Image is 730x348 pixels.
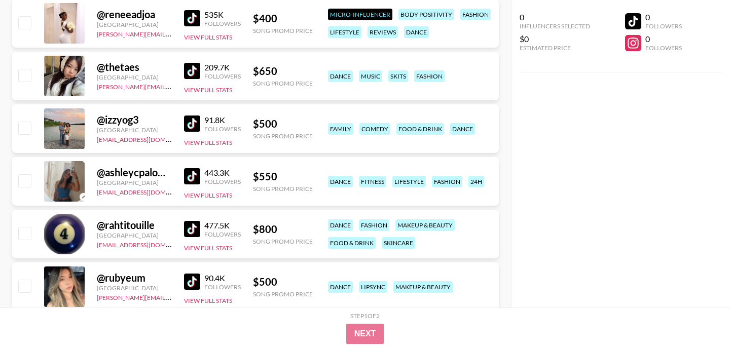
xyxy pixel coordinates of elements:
[184,10,200,26] img: TikTok
[520,34,590,44] div: $0
[97,231,172,239] div: [GEOGRAPHIC_DATA]
[359,176,386,187] div: fitness
[184,274,200,290] img: TikTok
[253,276,313,288] div: $ 500
[395,219,455,231] div: makeup & beauty
[404,26,429,38] div: dance
[520,22,590,30] div: Influencers Selected
[204,115,241,125] div: 91.8K
[328,281,353,293] div: dance
[253,12,313,25] div: $ 400
[204,72,241,80] div: Followers
[368,26,398,38] div: reviews
[359,281,387,293] div: lipsync
[204,20,241,27] div: Followers
[97,239,199,249] a: [EMAIL_ADDRESS][DOMAIN_NAME]
[645,34,682,44] div: 0
[204,10,241,20] div: 535K
[393,281,453,293] div: makeup & beauty
[253,290,313,298] div: Song Promo Price
[204,230,241,238] div: Followers
[97,21,172,28] div: [GEOGRAPHIC_DATA]
[468,176,484,187] div: 24h
[328,219,353,231] div: dance
[253,65,313,78] div: $ 650
[350,312,380,320] div: Step 1 of 2
[414,70,445,82] div: fashion
[645,22,682,30] div: Followers
[97,81,295,91] a: [PERSON_NAME][EMAIL_ADDRESS][PERSON_NAME][DOMAIN_NAME]
[346,324,384,344] button: Next
[253,27,313,34] div: Song Promo Price
[97,126,172,134] div: [GEOGRAPHIC_DATA]
[184,297,232,304] button: View Full Stats
[184,191,232,199] button: View Full Stats
[328,237,376,249] div: food & drink
[253,170,313,183] div: $ 550
[253,132,313,140] div: Song Promo Price
[204,125,241,133] div: Followers
[184,33,232,41] button: View Full Stats
[97,292,247,301] a: [PERSON_NAME][EMAIL_ADDRESS][DOMAIN_NAME]
[97,113,172,126] div: @ izzyog3
[184,168,200,184] img: TikTok
[97,179,172,186] div: [GEOGRAPHIC_DATA]
[432,176,462,187] div: fashion
[97,134,199,143] a: [EMAIL_ADDRESS][DOMAIN_NAME]
[396,123,444,135] div: food & drink
[328,26,361,38] div: lifestyle
[359,123,390,135] div: comedy
[204,168,241,178] div: 443.3K
[184,221,200,237] img: TikTok
[328,70,353,82] div: dance
[97,28,247,38] a: [PERSON_NAME][EMAIL_ADDRESS][DOMAIN_NAME]
[392,176,426,187] div: lifestyle
[328,123,353,135] div: family
[204,62,241,72] div: 209.7K
[328,9,392,20] div: Micro-Influencer
[97,284,172,292] div: [GEOGRAPHIC_DATA]
[97,73,172,81] div: [GEOGRAPHIC_DATA]
[520,12,590,22] div: 0
[382,237,415,249] div: skincare
[204,178,241,185] div: Followers
[398,9,454,20] div: body positivity
[204,273,241,283] div: 90.4K
[645,44,682,52] div: Followers
[97,166,172,179] div: @ ashleycpalomino
[97,219,172,231] div: @ rahtitouille
[253,238,313,245] div: Song Promo Price
[520,44,590,52] div: Estimated Price
[204,220,241,230] div: 477.5K
[184,86,232,94] button: View Full Stats
[97,272,172,284] div: @ rubyeum
[204,283,241,291] div: Followers
[645,12,682,22] div: 0
[97,8,172,21] div: @ reneeadjoa
[184,63,200,79] img: TikTok
[359,219,389,231] div: fashion
[460,9,491,20] div: fashion
[253,185,313,192] div: Song Promo Price
[97,61,172,73] div: @ thetaes
[253,223,313,236] div: $ 800
[253,118,313,130] div: $ 500
[97,186,199,196] a: [EMAIL_ADDRESS][DOMAIN_NAME]
[253,80,313,87] div: Song Promo Price
[679,297,718,336] iframe: Drift Widget Chat Controller
[388,70,408,82] div: skits
[184,139,232,146] button: View Full Stats
[184,244,232,252] button: View Full Stats
[184,115,200,132] img: TikTok
[359,70,382,82] div: music
[328,176,353,187] div: dance
[450,123,475,135] div: dance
